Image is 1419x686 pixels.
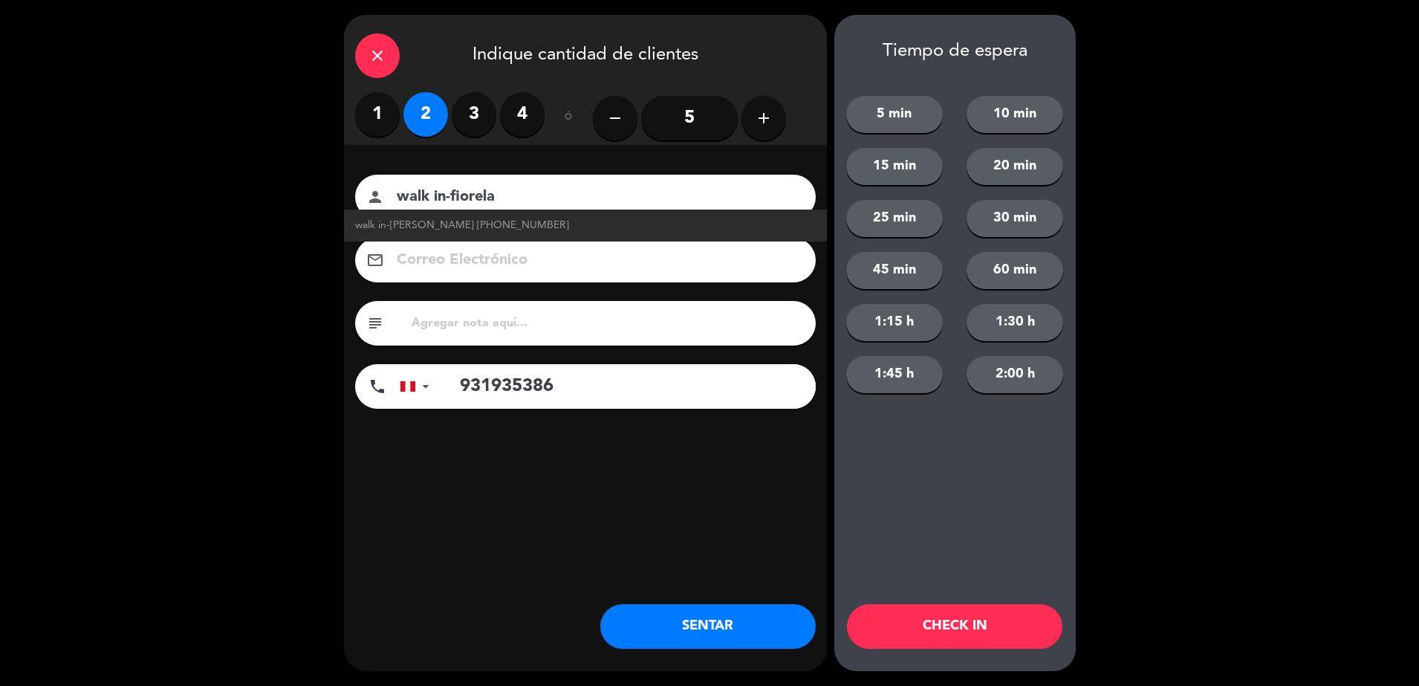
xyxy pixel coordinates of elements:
button: 45 min [846,252,943,289]
button: 25 min [846,200,943,237]
i: email [366,251,384,269]
button: 5 min [846,96,943,133]
label: 2 [403,92,448,137]
input: Agregar nota aquí... [410,313,805,334]
i: subject [366,314,384,332]
i: close [368,47,386,65]
button: remove [593,96,637,140]
button: 1:45 h [846,356,943,393]
input: Nombre del cliente [395,184,796,210]
button: add [741,96,786,140]
button: 30 min [967,200,1063,237]
i: remove [606,109,624,127]
button: CHECK IN [847,604,1062,649]
button: 10 min [967,96,1063,133]
label: 4 [500,92,545,137]
input: Correo Electrónico [395,247,796,274]
button: 15 min [846,148,943,185]
label: 3 [452,92,496,137]
i: add [755,109,773,127]
div: Indique cantidad de clientes [344,15,827,92]
i: person [366,188,384,206]
div: Tiempo de espera [834,41,1076,62]
div: ó [545,92,593,144]
button: 1:15 h [846,304,943,341]
span: walk in-[PERSON_NAME] [PHONE_NUMBER] [355,217,569,234]
button: 1:30 h [967,304,1063,341]
button: SENTAR [600,604,816,649]
button: 2:00 h [967,356,1063,393]
label: 1 [355,92,400,137]
i: phone [368,378,386,395]
div: Peru (Perú): +51 [400,365,435,408]
button: 20 min [967,148,1063,185]
button: 60 min [967,252,1063,289]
